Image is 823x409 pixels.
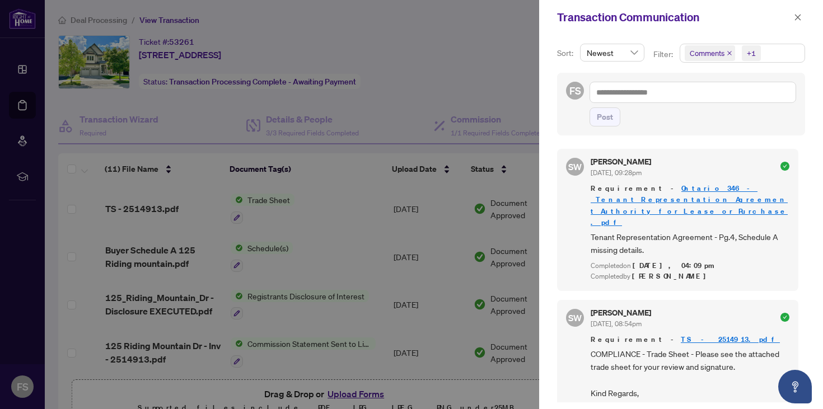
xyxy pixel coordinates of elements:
span: check-circle [780,313,789,322]
span: FS [569,83,581,98]
span: [DATE], 08:54pm [591,319,642,328]
span: SW [568,160,582,174]
div: Completed by [591,271,789,282]
span: Newest [587,44,638,61]
button: Open asap [778,370,812,403]
span: COMPLIANCE - Trade Sheet - Please see the attached trade sheet for your review and signature. Kin... [591,347,789,400]
span: SW [568,311,582,325]
button: Post [590,107,620,126]
span: Requirement - [591,183,789,228]
h5: [PERSON_NAME] [591,309,651,317]
div: Completed on [591,261,789,271]
span: Comments [690,48,724,59]
span: [DATE], 09:28pm [591,168,642,177]
span: close [727,50,732,56]
span: [PERSON_NAME] [632,271,712,281]
span: [DATE], 04:09pm [633,261,716,270]
p: Sort: [557,47,576,59]
span: check-circle [780,162,789,171]
p: Filter: [653,48,675,60]
h5: [PERSON_NAME] [591,158,651,166]
a: Ontario_346_-_Tenant_Representation_Agreement_Authority_for_Lease_or_Purchase.pdf [591,184,788,227]
div: Transaction Communication [557,9,791,26]
a: TS - 2514913.pdf [681,335,780,344]
span: Requirement - [591,334,789,345]
span: Tenant Representation Agreement - Pg.4, Schedule A missing details. [591,231,789,257]
span: Comments [685,45,735,61]
div: +1 [747,48,756,59]
span: close [794,13,802,21]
